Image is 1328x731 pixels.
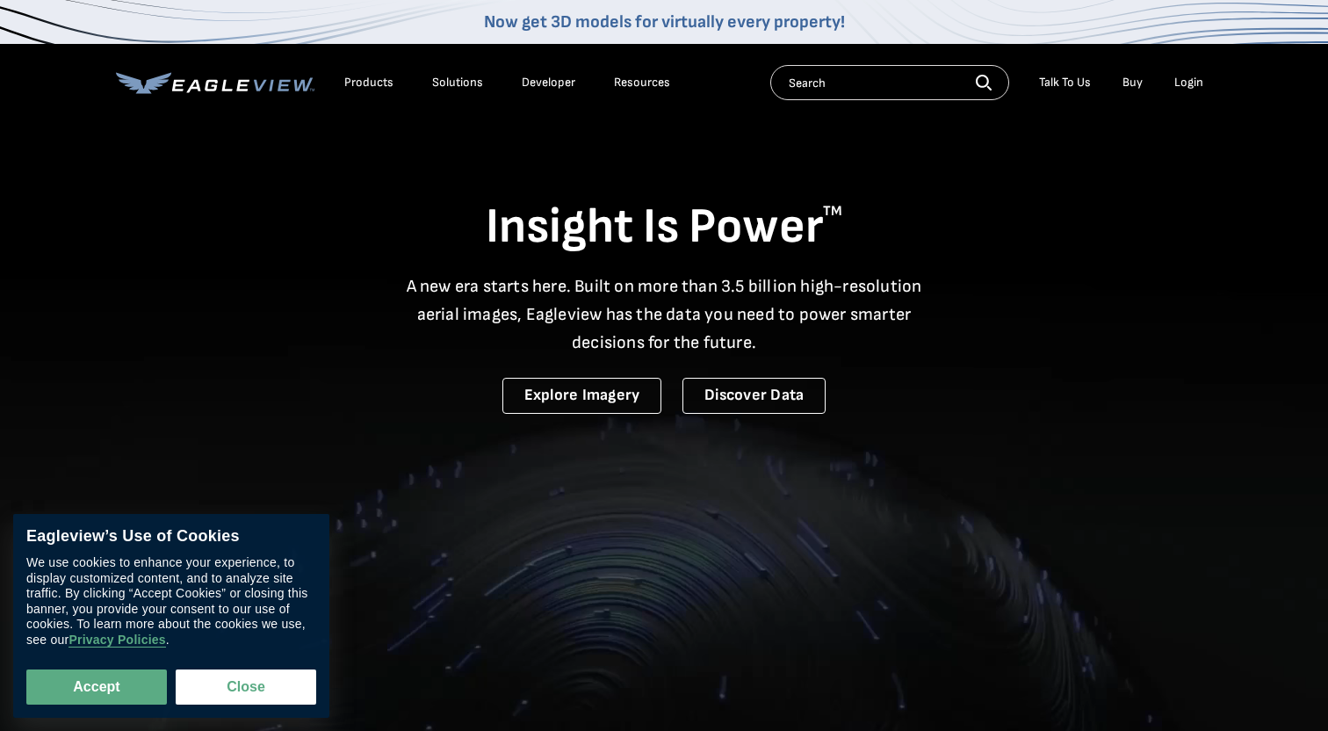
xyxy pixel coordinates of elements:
div: Resources [614,75,670,90]
a: Explore Imagery [502,378,662,414]
h1: Insight Is Power [116,197,1212,258]
a: Now get 3D models for virtually every property! [484,11,845,33]
a: Discover Data [682,378,826,414]
div: Talk To Us [1039,75,1091,90]
button: Close [176,669,316,705]
div: Products [344,75,393,90]
button: Accept [26,669,167,705]
div: We use cookies to enhance your experience, to display customized content, and to analyze site tra... [26,555,316,648]
sup: TM [823,203,842,220]
div: Eagleview’s Use of Cookies [26,527,316,546]
a: Developer [522,75,575,90]
div: Login [1174,75,1203,90]
p: A new era starts here. Built on more than 3.5 billion high-resolution aerial images, Eagleview ha... [395,272,933,357]
a: Buy [1122,75,1143,90]
a: Privacy Policies [69,633,165,648]
div: Solutions [432,75,483,90]
input: Search [770,65,1009,100]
